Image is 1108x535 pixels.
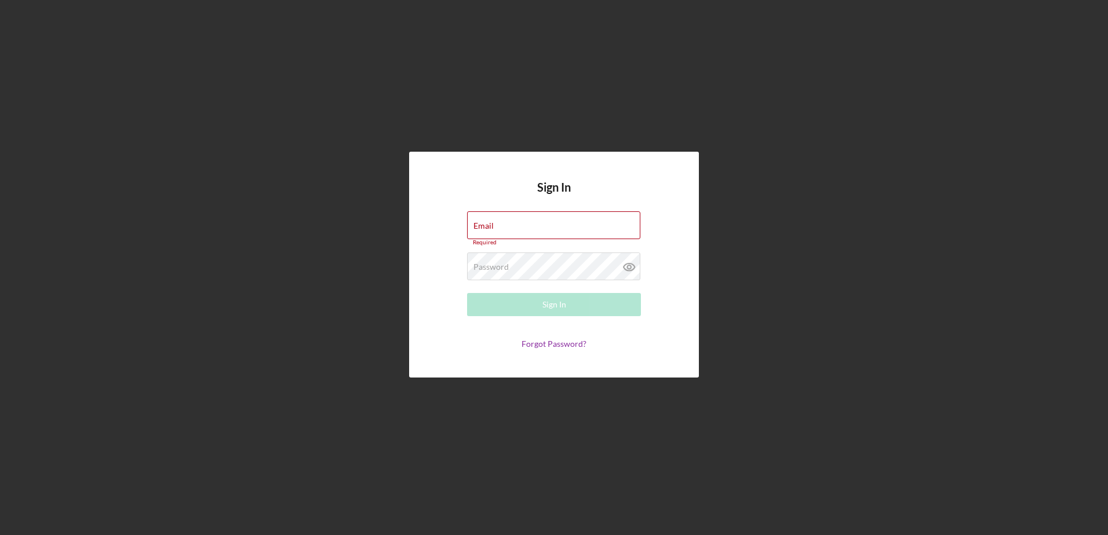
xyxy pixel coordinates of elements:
a: Forgot Password? [522,339,586,349]
div: Required [467,239,641,246]
div: Sign In [542,293,566,316]
label: Password [473,262,509,272]
h4: Sign In [537,181,571,211]
label: Email [473,221,494,230]
button: Sign In [467,293,641,316]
